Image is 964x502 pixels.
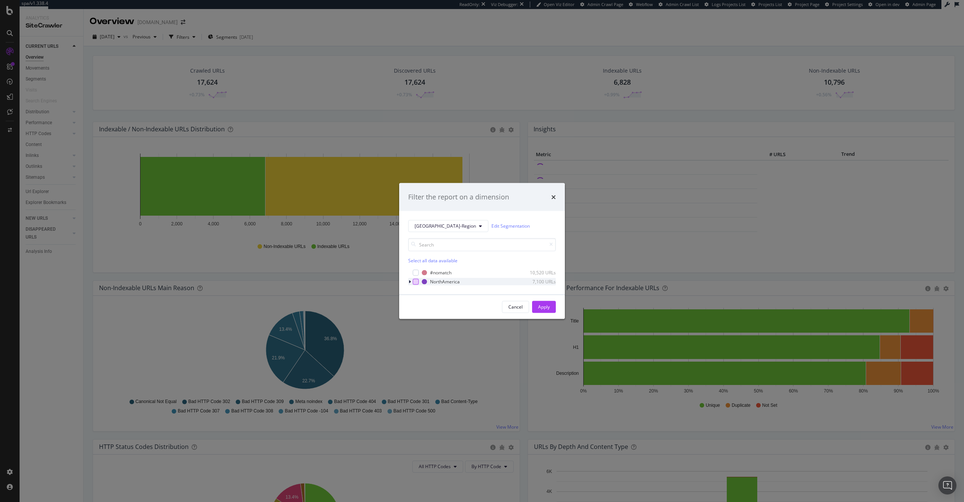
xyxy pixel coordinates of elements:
a: Edit Segmentation [491,222,530,230]
div: times [551,192,556,202]
button: Cancel [502,301,529,313]
div: Open Intercom Messenger [938,476,956,494]
div: Cancel [508,304,523,310]
div: 7,100 URLs [519,278,556,285]
input: Search [408,238,556,251]
div: Apply [538,304,550,310]
div: Select all data available [408,257,556,263]
div: NorthAmerica [430,278,460,285]
button: [GEOGRAPHIC_DATA]-Region [408,220,488,232]
div: #nomatch [430,269,451,276]
div: Filter the report on a dimension [408,192,509,202]
button: Apply [532,301,556,313]
div: 10,520 URLs [519,269,556,276]
span: North-America-Region [415,223,476,229]
div: modal [399,183,565,319]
